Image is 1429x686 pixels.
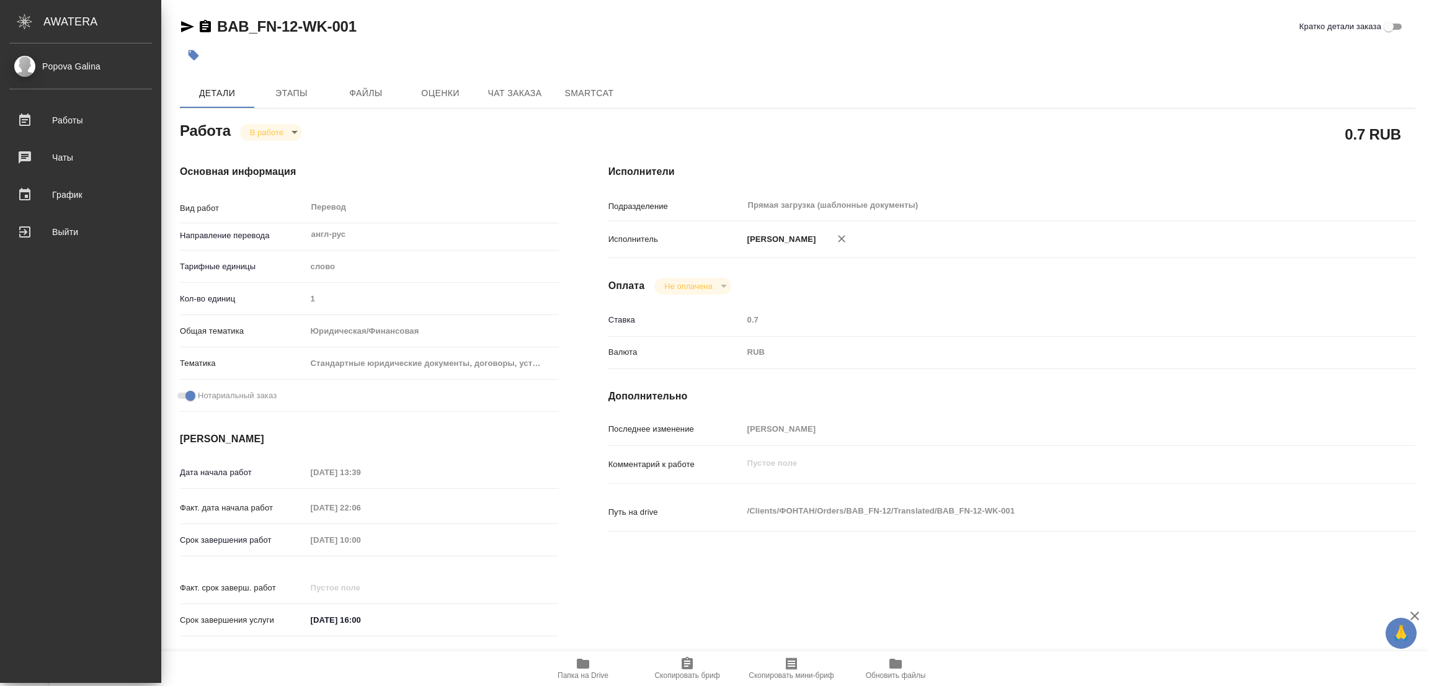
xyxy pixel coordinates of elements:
[180,357,306,370] p: Тематика
[180,614,306,626] p: Срок завершения услуги
[608,164,1415,179] h4: Исполнители
[743,501,1348,522] textarea: /Clients/ФОНТАН/Orders/BAB_FN-12/Translated/BAB_FN-12-WK-001
[9,148,152,167] div: Чаты
[180,118,231,141] h2: Работа
[306,531,415,549] input: Пустое поле
[743,342,1348,363] div: RUB
[608,506,743,519] p: Путь на drive
[43,9,161,34] div: AWATERA
[749,671,834,680] span: Скопировать мини-бриф
[739,651,844,686] button: Скопировать мини-бриф
[1391,620,1412,646] span: 🙏
[654,671,719,680] span: Скопировать бриф
[743,311,1348,329] input: Пустое поле
[180,229,306,242] p: Направление перевода
[411,86,470,101] span: Оценки
[180,202,306,215] p: Вид работ
[608,346,743,359] p: Валюта
[3,105,158,136] a: Работы
[180,42,207,69] button: Добавить тэг
[844,651,948,686] button: Обновить файлы
[180,164,559,179] h4: Основная информация
[485,86,545,101] span: Чат заказа
[306,579,415,597] input: Пустое поле
[654,278,731,295] div: В работе
[635,651,739,686] button: Скопировать бриф
[306,256,559,277] div: слово
[559,86,619,101] span: SmartCat
[531,651,635,686] button: Папка на Drive
[828,225,855,252] button: Удалить исполнителя
[262,86,321,101] span: Этапы
[3,142,158,173] a: Чаты
[180,534,306,546] p: Срок завершения работ
[9,223,152,241] div: Выйти
[608,458,743,471] p: Комментарий к работе
[180,293,306,305] p: Кол-во единиц
[3,179,158,210] a: График
[3,216,158,247] a: Выйти
[240,124,302,141] div: В работе
[336,86,396,101] span: Файлы
[9,185,152,204] div: График
[608,200,743,213] p: Подразделение
[198,390,277,402] span: Нотариальный заказ
[661,281,716,292] button: Не оплачена
[217,18,357,35] a: BAB_FN-12-WK-001
[9,111,152,130] div: Работы
[866,671,926,680] span: Обновить файлы
[306,499,415,517] input: Пустое поле
[1386,618,1417,649] button: 🙏
[187,86,247,101] span: Детали
[306,611,415,629] input: ✎ Введи что-нибудь
[608,314,743,326] p: Ставка
[180,432,559,447] h4: [PERSON_NAME]
[608,423,743,435] p: Последнее изменение
[180,466,306,479] p: Дата начала работ
[608,233,743,246] p: Исполнитель
[9,60,152,73] div: Popova Galina
[608,389,1415,404] h4: Дополнительно
[180,502,306,514] p: Факт. дата начала работ
[1299,20,1381,33] span: Кратко детали заказа
[306,463,415,481] input: Пустое поле
[608,278,645,293] h4: Оплата
[246,127,287,138] button: В работе
[743,420,1348,438] input: Пустое поле
[306,353,559,374] div: Стандартные юридические документы, договоры, уставы
[558,671,608,680] span: Папка на Drive
[1345,123,1401,145] h2: 0.7 RUB
[180,325,306,337] p: Общая тематика
[198,19,213,34] button: Скопировать ссылку
[180,261,306,273] p: Тарифные единицы
[306,321,559,342] div: Юридическая/Финансовая
[743,233,816,246] p: [PERSON_NAME]
[306,290,559,308] input: Пустое поле
[180,19,195,34] button: Скопировать ссылку для ЯМессенджера
[180,582,306,594] p: Факт. срок заверш. работ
